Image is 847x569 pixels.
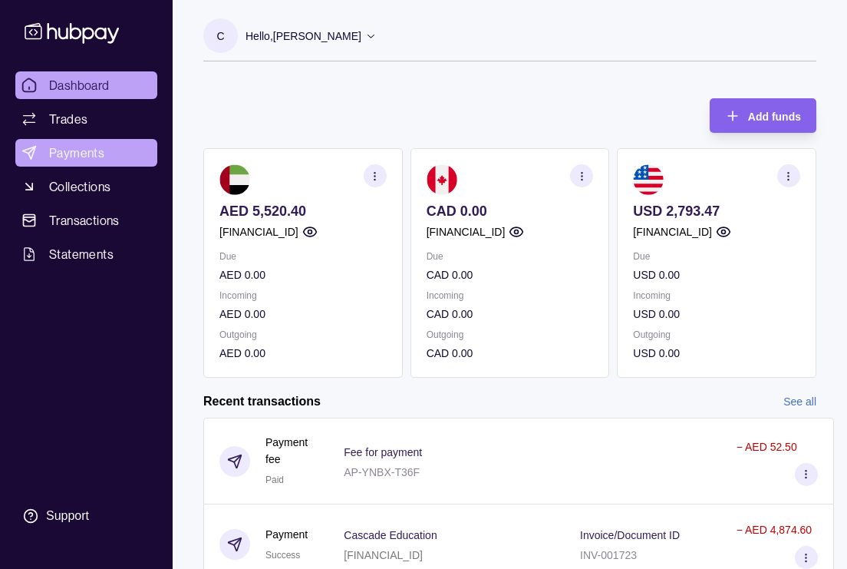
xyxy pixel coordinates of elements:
[427,326,594,343] p: Outgoing
[219,287,387,304] p: Incoming
[216,28,224,45] p: C
[219,326,387,343] p: Outgoing
[427,203,594,220] p: CAD 0.00
[427,266,594,283] p: CAD 0.00
[219,203,387,220] p: AED 5,520.40
[246,28,361,45] p: Hello, [PERSON_NAME]
[49,144,104,162] span: Payments
[15,71,157,99] a: Dashboard
[633,164,664,195] img: us
[219,345,387,362] p: AED 0.00
[427,345,594,362] p: CAD 0.00
[265,550,300,561] span: Success
[15,105,157,133] a: Trades
[633,223,712,240] p: [FINANCIAL_ID]
[15,500,157,532] a: Support
[427,223,506,240] p: [FINANCIAL_ID]
[265,526,308,543] p: Payment
[633,266,800,283] p: USD 0.00
[265,475,284,485] span: Paid
[633,345,800,362] p: USD 0.00
[633,203,800,220] p: USD 2,793.47
[580,529,680,541] p: Invoice/Document ID
[633,287,800,304] p: Incoming
[427,164,457,195] img: ca
[46,508,89,524] div: Support
[344,549,423,561] p: [FINANCIAL_ID]
[710,98,816,133] button: Add funds
[49,245,114,263] span: Statements
[344,529,437,541] p: Cascade Education
[633,248,800,265] p: Due
[748,111,801,123] span: Add funds
[427,287,594,304] p: Incoming
[219,223,298,240] p: [FINANCIAL_ID]
[427,248,594,265] p: Due
[15,139,157,167] a: Payments
[427,306,594,323] p: CAD 0.00
[15,173,157,200] a: Collections
[49,110,87,128] span: Trades
[783,393,816,410] a: See all
[265,434,313,468] p: Payment fee
[49,76,110,94] span: Dashboard
[344,446,422,458] p: Fee for payment
[344,466,420,478] p: AP-YNBX-T36F
[219,306,387,323] p: AED 0.00
[737,441,797,453] p: − AED 52.50
[580,549,637,561] p: INV-001723
[49,211,120,230] span: Transactions
[737,524,812,536] p: − AED 4,874.60
[219,248,387,265] p: Due
[15,207,157,234] a: Transactions
[633,306,800,323] p: USD 0.00
[633,326,800,343] p: Outgoing
[15,240,157,268] a: Statements
[219,164,250,195] img: ae
[203,393,321,410] h2: Recent transactions
[49,177,110,196] span: Collections
[219,266,387,283] p: AED 0.00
